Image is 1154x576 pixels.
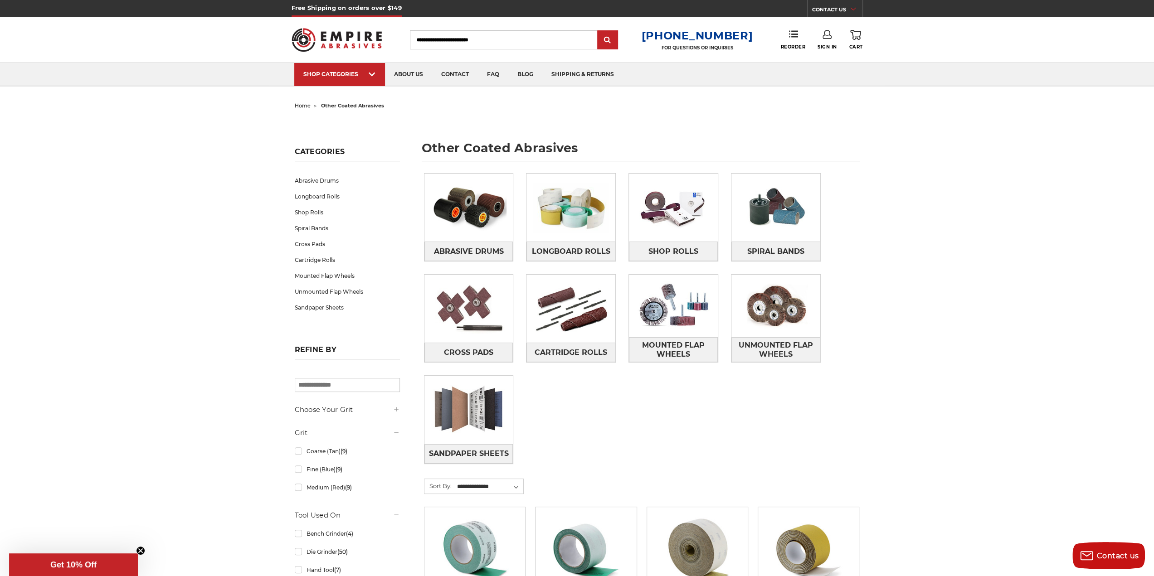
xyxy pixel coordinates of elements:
p: FOR QUESTIONS OR INQUIRIES [641,45,753,51]
a: Cartridge Rolls [295,252,400,268]
a: home [295,102,311,109]
a: Quick view [777,541,840,559]
select: Sort By: [456,480,523,494]
span: (9) [345,484,351,491]
img: Sandpaper Sheets [424,378,513,441]
h1: other coated abrasives [422,142,860,161]
a: Spiral Bands [295,220,400,236]
a: Abrasive Drums [424,242,513,261]
a: Cross Pads [295,236,400,252]
input: Submit [599,31,617,49]
a: Abrasive Drums [295,173,400,189]
a: Quick view [666,541,729,559]
h5: Choose Your Grit [295,404,400,415]
img: Mounted Flap Wheels [629,275,718,337]
span: Spiral Bands [747,244,804,259]
a: Sandpaper Sheets [424,444,513,464]
a: Sandpaper Sheets [295,300,400,315]
span: Unmounted Flap Wheels [732,338,820,362]
a: about us [385,63,432,86]
a: Longboard Rolls [526,242,615,261]
a: Medium (Red) [295,479,400,495]
a: Mounted Flap Wheels [295,268,400,284]
h5: Categories [295,147,400,161]
h5: Tool Used On [295,510,400,521]
img: Cross Pads [424,277,513,340]
img: Spiral Bands [731,176,820,239]
span: (4) [346,530,353,537]
span: Sandpaper Sheets [428,446,508,461]
span: (9) [340,448,347,455]
span: (9) [335,466,342,473]
img: Shop Rolls [629,176,718,239]
span: Cartridge Rolls [535,345,607,360]
span: Cart [849,44,862,50]
a: Cross Pads [424,343,513,362]
img: Abrasive Drums [424,176,513,239]
img: Empire Abrasives [292,22,382,58]
a: Quick view [555,541,617,559]
a: Quick view [443,541,506,559]
span: Contact us [1097,552,1139,560]
span: Sign In [818,44,837,50]
img: Longboard Rolls [526,176,615,239]
a: Spiral Bands [731,242,820,261]
a: Fine (Blue) [295,461,400,477]
a: shipping & returns [542,63,623,86]
a: Coarse (Tan) [295,443,400,459]
span: Longboard Rolls [532,244,610,259]
div: SHOP CATEGORIES [303,71,376,77]
a: Cart [849,30,862,50]
a: Unmounted Flap Wheels [295,284,400,300]
a: Shop Rolls [295,204,400,220]
span: (50) [337,548,347,555]
a: CONTACT US [812,5,862,17]
a: contact [432,63,478,86]
img: Cartridge Rolls [526,277,615,340]
h5: Grit [295,427,400,438]
span: Shop Rolls [648,244,698,259]
span: (7) [334,566,341,573]
button: Contact us [1072,542,1145,569]
button: Close teaser [136,546,145,555]
img: Unmounted Flap Wheels [731,275,820,337]
a: Reorder [780,30,805,49]
a: [PHONE_NUMBER] [641,29,753,42]
a: Unmounted Flap Wheels [731,337,820,362]
span: Mounted Flap Wheels [629,338,717,362]
a: Mounted Flap Wheels [629,337,718,362]
span: other coated abrasives [321,102,384,109]
a: blog [508,63,542,86]
label: Sort By: [424,479,452,493]
a: Cartridge Rolls [526,343,615,362]
a: Longboard Rolls [295,189,400,204]
span: Cross Pads [444,345,493,360]
a: faq [478,63,508,86]
h5: Refine by [295,345,400,359]
span: Abrasive Drums [433,244,503,259]
span: Get 10% Off [50,560,97,569]
a: Shop Rolls [629,242,718,261]
span: Reorder [780,44,805,50]
a: Bench Grinder [295,526,400,542]
div: Get 10% OffClose teaser [9,553,138,576]
a: Die Grinder [295,544,400,560]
